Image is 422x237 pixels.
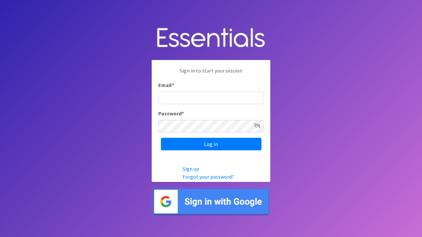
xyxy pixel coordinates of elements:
a: Sign up [183,165,199,172]
a: Forgot your password? [183,173,234,180]
label: Email [158,81,174,89]
abbr: required [182,110,184,117]
abbr: required [172,82,174,88]
p: Sign in to start your session [158,67,264,81]
img: Sign in with Google [152,187,270,216]
img: Human Essentials [152,21,270,55]
input: Log in [161,138,261,150]
label: Password [158,109,184,117]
